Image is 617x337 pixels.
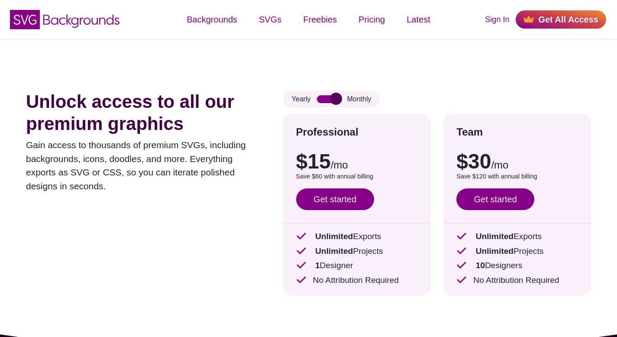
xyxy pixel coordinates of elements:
span: /mo [331,159,348,171]
strong: 1 [315,261,320,270]
p: $30 [456,151,578,172]
p: Save $120 with annual billing [456,172,578,181]
a: Get started [296,188,374,210]
a: Latest [396,6,441,32]
a: Sign In [485,14,509,26]
strong: Unlimited [476,246,514,256]
p: Designers [456,259,578,272]
p: Gain access to thousands of premium SVGs, including backgrounds, icons, doodles, and more. Everyt... [26,138,257,193]
strong: Unlimited [315,246,353,256]
span: /mo [491,159,508,171]
div: Yearly Monthly [283,91,380,107]
p: Exports [296,230,418,243]
strong: Unlimited [476,232,514,241]
a: Get started [456,188,534,210]
p: Projects [456,245,578,258]
strong: 10 [476,261,485,270]
p: Exports [456,230,578,243]
p: Save $60 with annual billing [296,172,418,181]
strong: Professional [296,126,359,138]
a: SVGs [248,6,292,32]
p: Projects [296,245,418,258]
p: $15 [296,151,418,172]
p: Designer [296,259,418,272]
a: Backgrounds [176,6,248,32]
a: Pricing [348,6,396,32]
h1: Unlock access to all our premium graphics [26,91,257,135]
a: Get All Access [516,10,606,29]
p: No Attribution Required [296,274,418,287]
strong: Team [456,126,483,138]
p: No Attribution Required [456,274,578,287]
a: Freebies [292,6,348,32]
strong: Unlimited [315,232,353,241]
